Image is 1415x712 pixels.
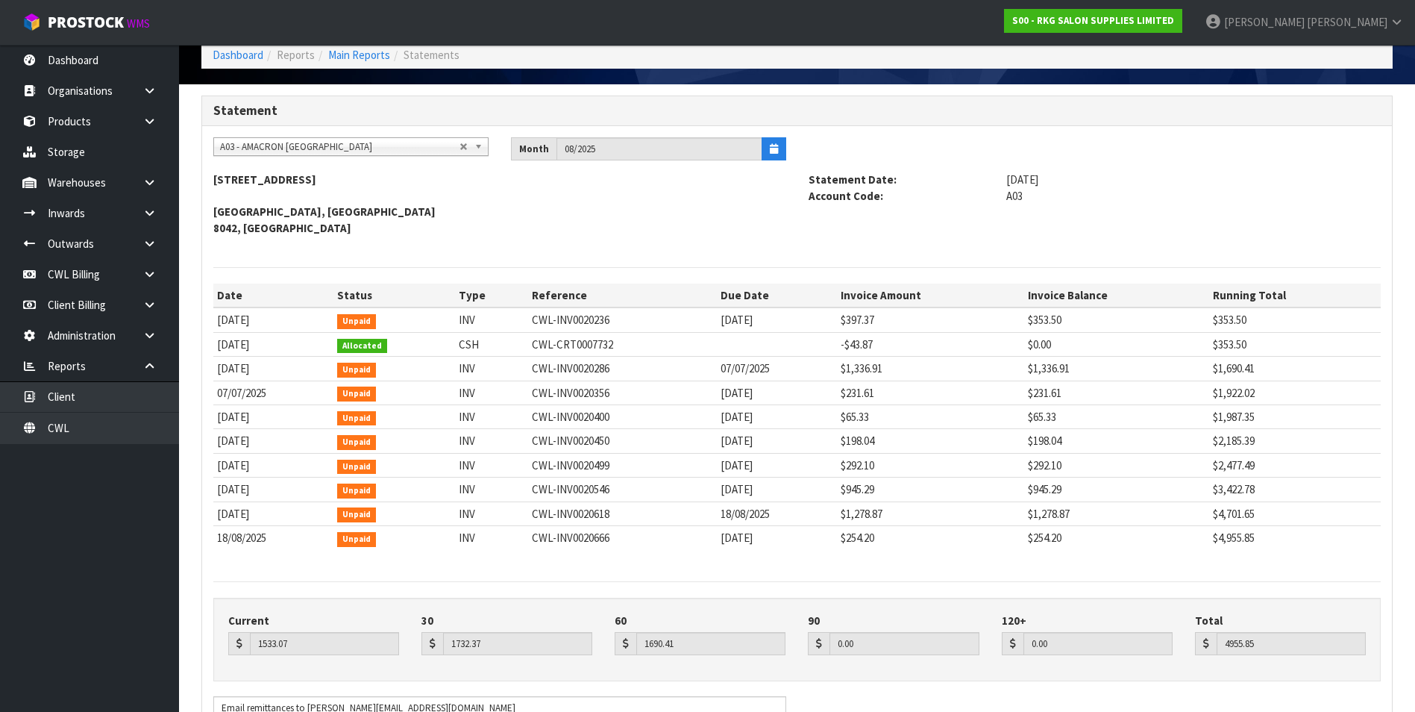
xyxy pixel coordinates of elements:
span: $292.10 [1028,458,1061,472]
h3: Statement [213,104,1381,118]
span: A03 - AMACRON [GEOGRAPHIC_DATA] [220,138,459,156]
span: [PERSON_NAME] [1307,15,1387,29]
span: $1,336.91 [841,361,882,375]
td: CWL-INV0020356 [528,381,717,405]
th: Type [455,284,528,307]
span: $292.10 [841,458,874,472]
span: $231.61 [841,386,874,400]
span: Unpaid [337,460,376,475]
a: Dashboard [213,48,263,62]
td: CWL-INV0020666 [528,526,717,550]
span: $4,955.85 [1213,531,1255,545]
span: $353.50 [1213,313,1246,327]
label: Total [1195,613,1223,628]
td: 18/08/2025 [717,502,837,525]
span: Unpaid [337,387,376,402]
strong: Statement Date: [797,172,996,187]
td: INV [455,429,528,453]
span: Allocated [337,339,387,354]
span: $1,690.41 [1213,361,1255,375]
span: $4,701.65 [1213,507,1255,521]
span: $945.29 [1028,482,1061,496]
td: CSH [455,332,528,356]
span: $254.20 [841,531,874,545]
td: [DATE] [717,405,837,429]
span: Unpaid [337,411,376,426]
td: [DATE] [717,478,837,502]
label: 120+ [1002,613,1026,628]
td: [DATE] [717,381,837,405]
span: Statements [404,48,459,62]
strong: [STREET_ADDRESS] [213,172,316,187]
td: CWL-INV0020618 [528,502,717,525]
strong: [GEOGRAPHIC_DATA], [GEOGRAPHIC_DATA] [213,204,436,219]
td: INV [455,526,528,550]
span: $254.20 [1028,531,1061,545]
span: A03 [995,188,1392,204]
td: CWL-INV0020286 [528,357,717,381]
span: $1,278.87 [1028,507,1070,521]
label: Current [228,613,269,628]
span: $1,336.91 [1028,361,1070,375]
th: Due Date [717,284,837,307]
span: [PERSON_NAME] [1224,15,1305,29]
a: Main Reports [328,48,390,62]
td: INV [455,357,528,381]
td: 07/07/2025 [213,381,333,405]
td: CWL-INV0020499 [528,453,717,477]
td: CWL-INV0020236 [528,307,717,332]
td: INV [455,307,528,332]
span: -$43.87 [841,337,873,352]
span: $65.33 [1028,410,1056,424]
td: [DATE] [717,453,837,477]
a: S00 - RKG SALON SUPPLIES LIMITED [1004,9,1182,33]
td: CWL-CRT0007732 [528,332,717,356]
span: $198.04 [1028,434,1061,448]
span: $1,922.02 [1213,386,1255,400]
img: cube-alt.png [22,13,41,31]
td: INV [455,478,528,502]
td: 07/07/2025 [717,357,837,381]
td: [DATE] [213,502,333,525]
th: Reference [528,284,717,307]
label: 60 [615,613,627,628]
span: $2,477.49 [1213,458,1255,472]
td: INV [455,381,528,405]
span: Unpaid [337,435,376,450]
span: $945.29 [841,482,874,496]
span: Unpaid [337,532,376,547]
span: Unpaid [337,363,376,378]
strong: Month [519,143,549,155]
td: [DATE] [717,429,837,453]
span: $2,185.39 [1213,434,1255,448]
td: [DATE] [213,429,333,453]
span: $353.50 [1028,313,1061,327]
span: $65.33 [841,410,869,424]
strong: S00 - RKG SALON SUPPLIES LIMITED [1012,14,1174,27]
td: INV [455,502,528,525]
span: [DATE] [995,172,1392,187]
td: [DATE] [213,357,333,381]
span: $198.04 [841,434,874,448]
span: ProStock [48,13,124,32]
th: Running Total [1209,284,1381,307]
th: Date [213,284,333,307]
span: Reports [277,48,315,62]
span: Unpaid [337,508,376,522]
td: CWL-INV0020400 [528,405,717,429]
span: Unpaid [337,484,376,499]
td: CWL-INV0020546 [528,478,717,502]
label: 90 [808,613,820,628]
strong: Account Code: [797,188,996,204]
td: [DATE] [717,307,837,332]
span: $397.37 [841,313,874,327]
span: Unpaid [337,314,376,329]
span: $0.00 [1028,337,1051,352]
span: $1,278.87 [841,507,882,521]
th: Invoice Amount [837,284,1024,307]
strong: 8042, [GEOGRAPHIC_DATA] [213,221,351,235]
td: [DATE] [213,478,333,502]
td: INV [455,405,528,429]
td: 18/08/2025 [213,526,333,550]
td: [DATE] [213,332,333,356]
